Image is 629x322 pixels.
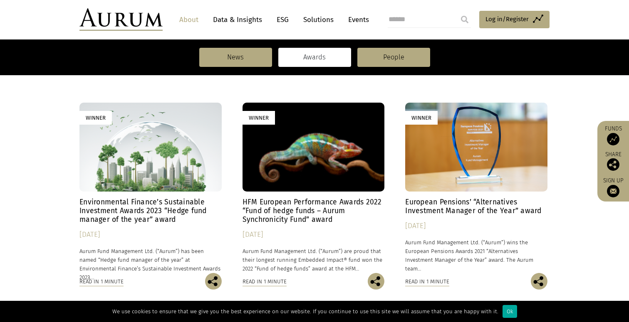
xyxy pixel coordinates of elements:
div: Winner [243,111,275,125]
img: Share this post [607,158,619,171]
div: Ok [503,305,517,318]
a: Log in/Register [479,11,550,28]
div: [DATE] [405,220,547,232]
p: Aurum Fund Management Ltd. (“Aurum”) has been named “Hedge fund manager of the year” at Environme... [79,247,222,282]
a: Winner HFM European Performance Awards 2022 “Fund of hedge funds – Aurum Synchronicity Fund” awar... [243,103,385,273]
p: Aurum Fund Management Ltd. (“Aurum”) wins the European Pensions Awards 2021 “Alternatives Investm... [405,238,547,273]
a: Winner Environmental Finance’s Sustainable Investment Awards 2023 “Hedge fund manager of the year... [79,103,222,273]
img: Share this post [368,273,384,290]
div: Read in 1 minute [79,277,124,286]
a: News [199,48,272,67]
div: Winner [405,111,438,125]
h4: European Pensions’ “Alternatives Investment Manager of the Year” award [405,198,547,215]
h4: Environmental Finance’s Sustainable Investment Awards 2023 “Hedge fund manager of the year” award [79,198,222,224]
a: Solutions [299,12,338,27]
a: Sign up [602,177,625,197]
div: Read in 1 minute [243,277,287,286]
h4: HFM European Performance Awards 2022 “Fund of hedge funds – Aurum Synchronicity Fund” award [243,198,385,224]
a: Awards [278,48,351,67]
a: ESG [272,12,293,27]
a: Funds [602,125,625,145]
span: Log in/Register [485,14,529,24]
a: People [357,48,430,67]
div: [DATE] [79,229,222,241]
img: Share this post [205,273,222,290]
img: Access Funds [607,133,619,145]
a: Events [344,12,369,27]
div: Read in 1 minute [405,277,449,286]
img: Sign up to our newsletter [607,185,619,197]
a: Winner European Pensions’ “Alternatives Investment Manager of the Year” award [DATE] Aurum Fund M... [405,103,547,273]
div: Share [602,152,625,171]
div: Winner [79,111,112,125]
div: [DATE] [243,229,385,241]
a: About [175,12,203,27]
img: Share this post [531,273,547,290]
input: Submit [456,11,473,28]
p: Aurum Fund Management Ltd. (“Aurum”) are proud that their longest running Embedded Impact® fund w... [243,247,385,273]
img: Aurum [79,8,163,31]
a: Data & Insights [209,12,266,27]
